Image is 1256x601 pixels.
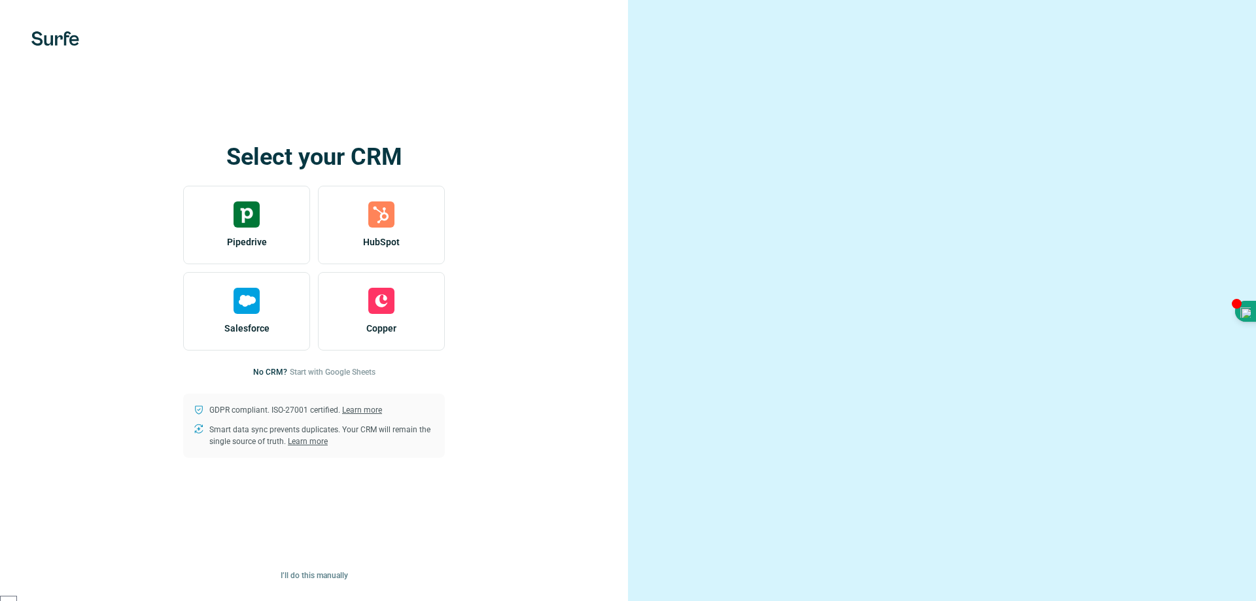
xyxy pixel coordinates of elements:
button: I’ll do this manually [271,566,357,585]
p: No CRM? [253,366,287,378]
h1: Select your CRM [183,144,445,170]
a: Learn more [288,437,328,446]
img: salesforce's logo [234,288,260,314]
p: Smart data sync prevents duplicates. Your CRM will remain the single source of truth. [209,424,434,447]
img: Surfe's logo [31,31,79,46]
span: Pipedrive [227,235,267,249]
span: I’ll do this manually [281,570,348,581]
img: hubspot's logo [368,201,394,228]
span: Salesforce [224,322,270,335]
button: Start with Google Sheets [290,366,375,378]
p: GDPR compliant. ISO-27001 certified. [209,404,382,416]
img: copper's logo [368,288,394,314]
img: pipedrive's logo [234,201,260,228]
span: HubSpot [363,235,400,249]
span: Copper [366,322,396,335]
a: Learn more [342,405,382,415]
